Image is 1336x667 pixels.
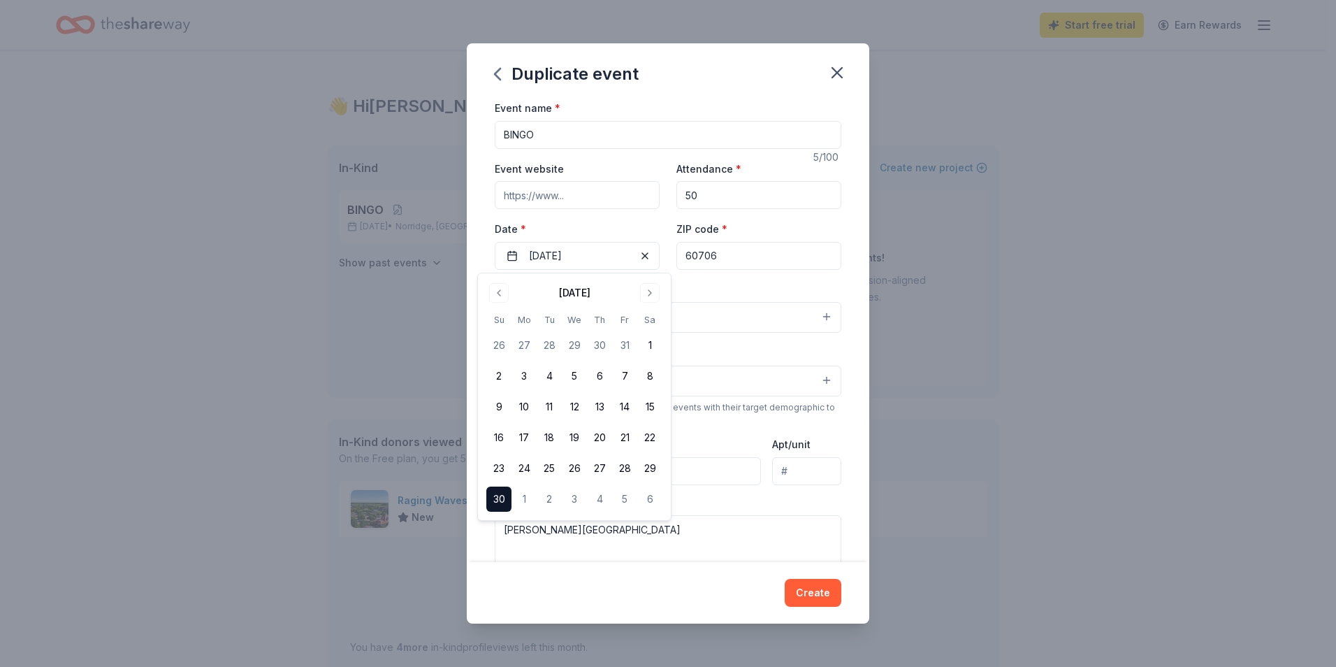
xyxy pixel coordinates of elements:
[562,313,587,327] th: Wednesday
[562,394,587,419] button: 12
[612,333,637,358] button: 31
[537,456,562,481] button: 25
[785,579,841,607] button: Create
[612,456,637,481] button: 28
[562,487,587,512] button: 3
[495,101,560,115] label: Event name
[537,487,562,512] button: 2
[511,425,537,450] button: 17
[637,313,662,327] th: Saturday
[587,394,612,419] button: 13
[612,313,637,327] th: Friday
[640,283,660,303] button: Go to next month
[562,456,587,481] button: 26
[637,364,662,389] button: 8
[537,333,562,358] button: 28
[562,425,587,450] button: 19
[511,313,537,327] th: Monday
[537,364,562,389] button: 4
[637,487,662,512] button: 6
[486,456,511,481] button: 23
[486,394,511,419] button: 9
[486,333,511,358] button: 26
[637,456,662,481] button: 29
[637,425,662,450] button: 22
[637,333,662,358] button: 1
[495,222,660,236] label: Date
[489,283,509,303] button: Go to previous month
[587,425,612,450] button: 20
[495,515,841,578] textarea: [PERSON_NAME][GEOGRAPHIC_DATA]
[495,181,660,209] input: https://www...
[537,425,562,450] button: 18
[537,394,562,419] button: 11
[587,456,612,481] button: 27
[612,364,637,389] button: 7
[486,313,511,327] th: Sunday
[511,456,537,481] button: 24
[495,242,660,270] button: [DATE]
[511,487,537,512] button: 1
[587,313,612,327] th: Thursday
[612,394,637,419] button: 14
[676,162,741,176] label: Attendance
[486,364,511,389] button: 2
[587,364,612,389] button: 6
[637,394,662,419] button: 15
[772,438,811,452] label: Apt/unit
[486,487,511,512] button: 30
[562,364,587,389] button: 5
[486,425,511,450] button: 16
[813,149,841,166] div: 5 /100
[495,121,841,149] input: Spring Fundraiser
[772,457,841,485] input: #
[511,394,537,419] button: 10
[612,425,637,450] button: 21
[676,242,841,270] input: 12345 (U.S. only)
[562,333,587,358] button: 29
[676,222,727,236] label: ZIP code
[511,364,537,389] button: 3
[676,181,841,209] input: 20
[559,285,590,301] div: [DATE]
[511,333,537,358] button: 27
[537,313,562,327] th: Tuesday
[495,63,639,85] div: Duplicate event
[495,162,564,176] label: Event website
[612,487,637,512] button: 5
[587,333,612,358] button: 30
[587,487,612,512] button: 4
